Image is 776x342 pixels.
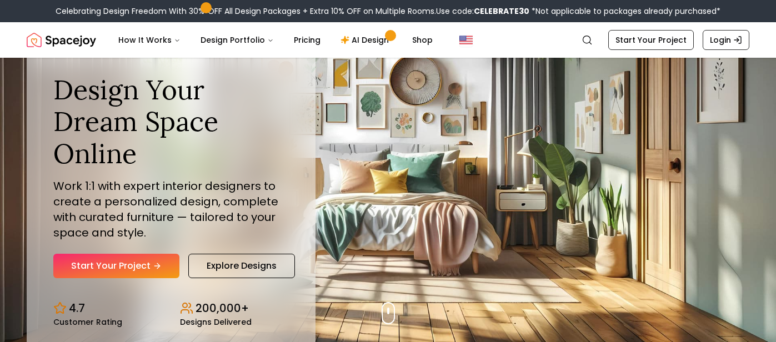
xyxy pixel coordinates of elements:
[459,33,473,47] img: United States
[188,254,295,278] a: Explore Designs
[196,300,249,316] p: 200,000+
[436,6,529,17] span: Use code:
[53,178,289,240] p: Work 1:1 with expert interior designers to create a personalized design, complete with curated fu...
[192,29,283,51] button: Design Portfolio
[703,30,749,50] a: Login
[180,318,252,326] small: Designs Delivered
[56,6,720,17] div: Celebrating Design Freedom With 30% OFF All Design Packages + Extra 10% OFF on Multiple Rooms.
[27,29,96,51] a: Spacejoy
[109,29,442,51] nav: Main
[474,6,529,17] b: CELEBRATE30
[53,318,122,326] small: Customer Rating
[27,29,96,51] img: Spacejoy Logo
[332,29,401,51] a: AI Design
[53,74,289,170] h1: Design Your Dream Space Online
[403,29,442,51] a: Shop
[529,6,720,17] span: *Not applicable to packages already purchased*
[53,291,289,326] div: Design stats
[53,254,179,278] a: Start Your Project
[285,29,329,51] a: Pricing
[608,30,694,50] a: Start Your Project
[109,29,189,51] button: How It Works
[69,300,85,316] p: 4.7
[27,22,749,58] nav: Global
